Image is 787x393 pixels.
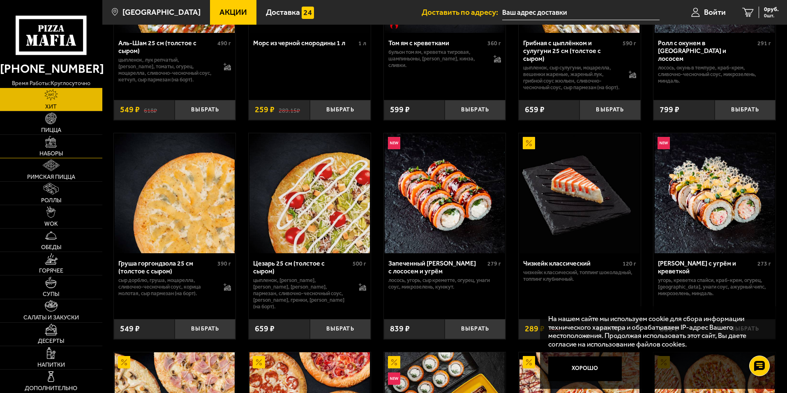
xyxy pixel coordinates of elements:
[253,259,351,275] div: Цезарь 25 см (толстое с сыром)
[175,100,235,120] button: Выбрать
[623,260,636,267] span: 120 г
[118,277,216,297] p: сыр дорблю, груша, моцарелла, сливочно-чесночный соус, корица молотая, сыр пармезан (на борт).
[44,221,58,227] span: WOK
[41,245,61,250] span: Обеды
[353,260,366,267] span: 500 г
[388,49,486,69] p: бульон том ям, креветка тигровая, шампиньоны, [PERSON_NAME], кинза, сливки.
[253,356,265,368] img: Акционный
[523,65,621,91] p: цыпленок, сыр сулугуни, моцарелла, вешенки жареные, жареный лук, грибной соус Жюльен, сливочно-че...
[658,259,755,275] div: [PERSON_NAME] с угрём и креветкой
[388,259,486,275] div: Запеченный [PERSON_NAME] с лососем и угрём
[310,319,371,339] button: Выбрать
[390,325,410,333] span: 839 ₽
[118,39,216,55] div: Аль-Шам 25 см (толстое с сыром)
[388,372,400,385] img: Новинка
[217,40,231,47] span: 490 г
[388,39,486,47] div: Том ям с креветками
[757,260,771,267] span: 273 г
[41,198,61,203] span: Роллы
[388,137,400,149] img: Новинка
[253,277,351,310] p: цыпленок, [PERSON_NAME], [PERSON_NAME], [PERSON_NAME], пармезан, сливочно-чесночный соус, [PERSON...
[114,133,236,253] a: Груша горгондзола 25 см (толстое с сыром)
[217,260,231,267] span: 390 г
[757,40,771,47] span: 291 г
[266,8,300,16] span: Доставка
[548,314,763,349] p: На нашем сайте мы используем cookie для сбора информации технического характера и обрабатываем IP...
[523,39,621,62] div: Грибная с цыплёнком и сулугуни 25 см (толстое с сыром)
[548,356,622,381] button: Хорошо
[175,319,235,339] button: Выбрать
[144,106,157,114] s: 618 ₽
[122,8,201,16] span: [GEOGRAPHIC_DATA]
[118,259,216,275] div: Груша горгондзола 25 см (толстое с сыром)
[445,100,505,120] button: Выбрать
[27,174,75,180] span: Римская пицца
[523,137,535,149] img: Акционный
[279,106,300,114] s: 289.15 ₽
[704,8,726,16] span: Войти
[120,106,140,114] span: 549 ₽
[310,100,371,120] button: Выбрать
[658,137,670,149] img: Новинка
[715,100,775,120] button: Выбрать
[523,269,636,282] p: Чизкейк классический, топпинг шоколадный, топпинг клубничный.
[249,133,369,253] img: Цезарь 25 см (толстое с сыром)
[38,338,64,344] span: Десерты
[445,319,505,339] button: Выбрать
[255,106,275,114] span: 259 ₽
[519,133,639,253] img: Чизкейк классический
[384,133,506,253] a: НовинкаЗапеченный ролл Гурмэ с лососем и угрём
[358,40,366,47] span: 1 л
[45,104,57,110] span: Хит
[525,325,545,333] span: 289 ₽
[764,7,779,12] span: 0 руб.
[487,40,501,47] span: 360 г
[523,356,535,368] img: Акционный
[655,133,775,253] img: Ролл Калипсо с угрём и креветкой
[525,106,545,114] span: 659 ₽
[118,356,130,368] img: Акционный
[39,151,63,157] span: Наборы
[41,127,61,133] span: Пицца
[43,291,59,297] span: Супы
[118,57,216,83] p: цыпленок, лук репчатый, [PERSON_NAME], томаты, огурец, моцарелла, сливочно-чесночный соус, кетчуп...
[764,13,779,18] span: 0 шт.
[519,133,641,253] a: АкционныйЧизкейк классический
[120,325,140,333] span: 549 ₽
[523,259,621,267] div: Чизкейк классический
[579,100,640,120] button: Выбрать
[23,315,79,321] span: Салаты и закуски
[487,260,501,267] span: 279 г
[658,65,771,84] p: лосось, окунь в темпуре, краб-крем, сливочно-чесночный соус, микрозелень, миндаль.
[253,39,356,47] div: Морс из черной смородины 1 л
[37,362,65,368] span: Напитки
[653,133,775,253] a: НовинкаРолл Калипсо с угрём и креветкой
[25,386,77,391] span: Дополнительно
[388,356,400,368] img: Акционный
[388,277,501,290] p: лосось, угорь, Сыр креметте, огурец, унаги соус, микрозелень, кунжут.
[658,39,755,62] div: Ролл с окунем в [GEOGRAPHIC_DATA] и лососем
[623,40,636,47] span: 590 г
[660,106,679,114] span: 799 ₽
[302,7,314,19] img: 15daf4d41897b9f0e9f617042186c801.svg
[658,277,771,297] p: угорь, креветка спайси, краб-крем, огурец, [GEOGRAPHIC_DATA], унаги соус, ажурный чипс, микрозеле...
[39,268,63,274] span: Горячее
[390,106,410,114] span: 599 ₽
[249,133,371,253] a: Цезарь 25 см (толстое с сыром)
[255,325,275,333] span: 659 ₽
[385,133,505,253] img: Запеченный ролл Гурмэ с лососем и угрём
[115,133,235,253] img: Груша горгондзола 25 см (толстое с сыром)
[422,8,502,16] span: Доставить по адресу:
[219,8,247,16] span: Акции
[502,5,660,20] input: Ваш адрес доставки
